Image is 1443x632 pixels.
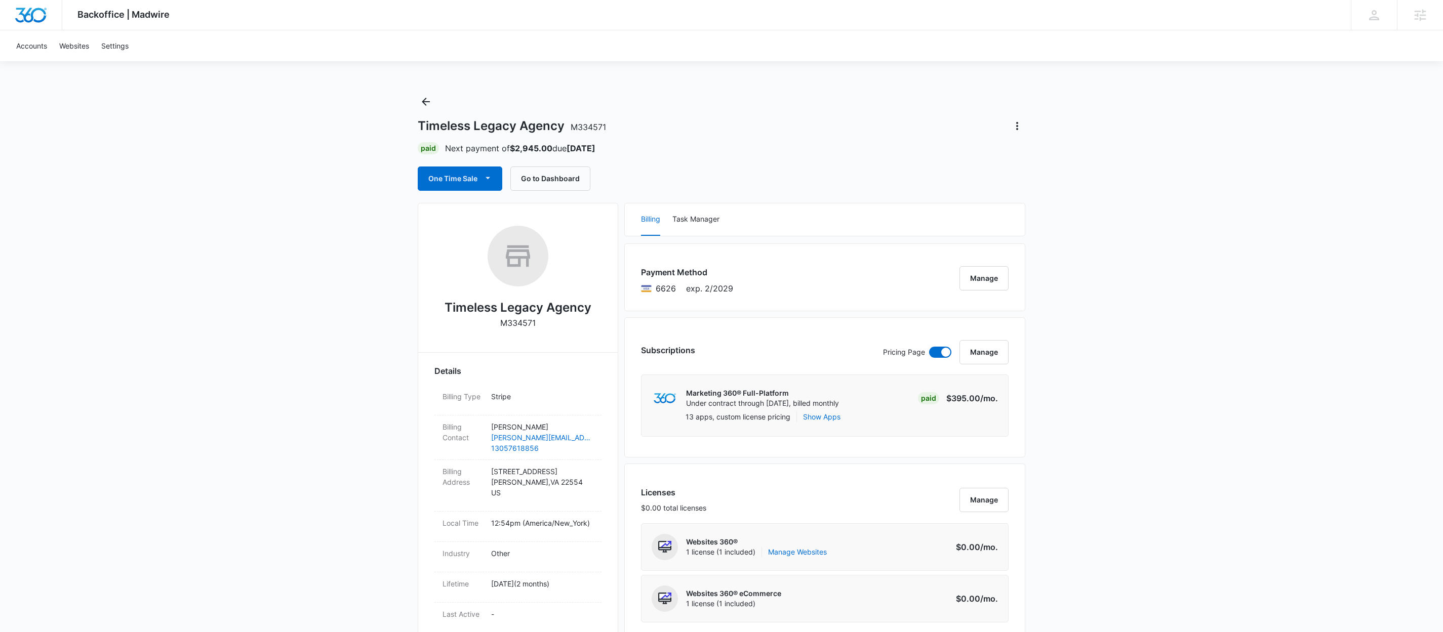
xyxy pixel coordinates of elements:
[434,572,602,603] div: Lifetime[DATE](2 months)
[434,512,602,542] div: Local Time12:54pm (America/New_York)
[418,94,434,110] button: Back
[686,588,781,599] p: Websites 360® eCommerce
[980,542,998,552] span: /mo.
[418,142,439,154] div: Paid
[443,548,483,559] dt: Industry
[656,282,676,294] span: Visa ending with
[641,344,695,356] h3: Subscriptions
[686,388,839,398] p: Marketing 360® Full-Platform
[959,340,1009,364] button: Manage
[443,391,483,402] dt: Billing Type
[491,578,593,589] p: [DATE] ( 2 months )
[445,142,595,154] p: Next payment of due
[434,385,602,415] div: Billing TypeStripe
[641,266,733,278] h3: Payment Method
[946,392,998,404] p: $395.00
[53,30,95,61] a: Websites
[445,299,591,317] h2: Timeless Legacy Agency
[10,30,53,61] a: Accounts
[672,203,719,236] button: Task Manager
[491,466,593,498] p: [STREET_ADDRESS] [PERSON_NAME] , VA 22554 US
[418,166,502,191] button: One Time Sale
[443,578,483,589] dt: Lifetime
[491,432,593,443] a: [PERSON_NAME][EMAIL_ADDRESS][DOMAIN_NAME]
[654,393,675,404] img: marketing360Logo
[95,30,135,61] a: Settings
[443,422,483,443] dt: Billing Contact
[959,488,1009,512] button: Manage
[510,166,590,191] button: Go to Dashboard
[443,518,483,528] dt: Local Time
[686,398,839,408] p: Under contract through [DATE], billed monthly
[434,365,461,377] span: Details
[491,422,593,432] p: [PERSON_NAME]
[980,393,998,403] span: /mo.
[686,599,781,609] span: 1 license (1 included)
[510,143,552,153] strong: $2,945.00
[571,122,606,132] span: M334571
[950,541,998,553] p: $0.00
[443,466,483,487] dt: Billing Address
[883,347,925,358] p: Pricing Page
[918,392,939,404] div: Paid
[959,266,1009,290] button: Manage
[950,593,998,605] p: $0.00
[686,547,827,557] span: 1 license (1 included)
[434,542,602,572] div: IndustryOther
[500,317,536,329] p: M334571
[491,518,593,528] p: 12:54pm ( America/New_York )
[980,594,998,604] span: /mo.
[641,502,706,513] p: $0.00 total licenses
[77,9,170,20] span: Backoffice | Madwire
[803,411,840,422] button: Show Apps
[491,609,593,619] p: -
[418,118,606,134] h1: Timeless Legacy Agency
[686,282,733,294] span: exp. 2/2029
[641,486,706,498] h3: Licenses
[686,411,790,422] p: 13 apps, custom license pricing
[491,391,593,402] p: Stripe
[686,537,827,547] p: Websites 360®
[434,415,602,460] div: Billing Contact[PERSON_NAME][PERSON_NAME][EMAIL_ADDRESS][DOMAIN_NAME]13057618856
[641,203,660,236] button: Billing
[567,143,595,153] strong: [DATE]
[434,460,602,512] div: Billing Address[STREET_ADDRESS][PERSON_NAME],VA 22554US
[443,609,483,619] dt: Last Active
[1009,118,1025,134] button: Actions
[768,547,827,557] a: Manage Websites
[491,443,593,453] a: 13057618856
[491,548,593,559] p: Other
